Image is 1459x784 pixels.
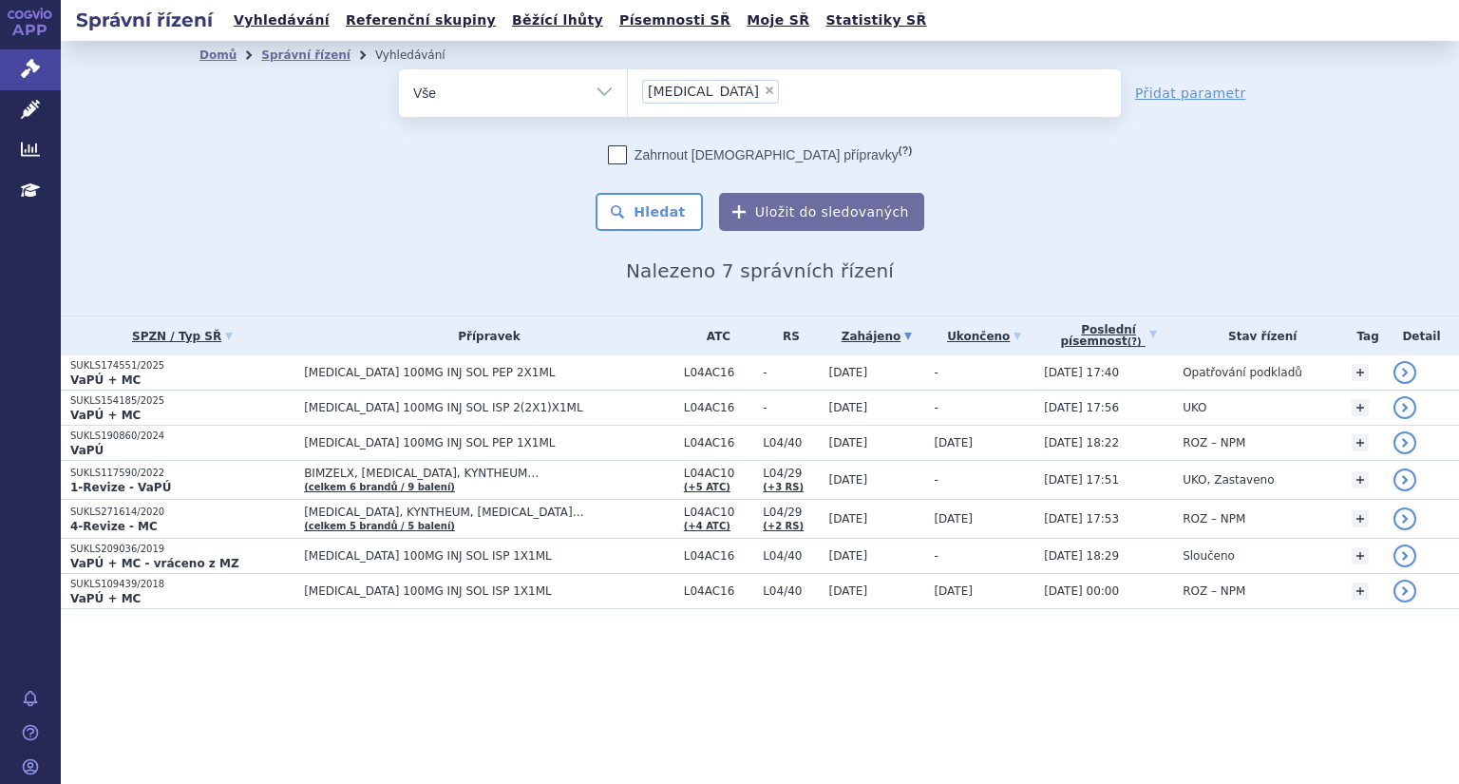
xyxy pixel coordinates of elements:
[763,521,804,531] a: (+2 RS)
[829,473,868,487] span: [DATE]
[763,482,804,492] a: (+3 RS)
[820,8,932,33] a: Statistiky SŘ
[684,506,753,519] span: L04AC10
[763,436,819,449] span: L04/40
[1342,316,1384,355] th: Tag
[1044,584,1119,598] span: [DATE] 00:00
[1173,316,1342,355] th: Stav řízení
[304,467,674,480] span: BIMZELX, [MEDICAL_DATA], KYNTHEUM…
[899,144,912,157] abbr: (?)
[1044,436,1119,449] span: [DATE] 18:22
[1393,468,1416,491] a: detail
[763,467,819,480] span: L04/29
[1044,401,1119,414] span: [DATE] 17:56
[684,482,730,492] a: (+5 ATC)
[684,436,753,449] span: L04AC16
[934,512,973,526] span: [DATE]
[763,506,819,519] span: L04/29
[70,409,141,422] strong: VaPÚ + MC
[304,436,674,449] span: [MEDICAL_DATA] 100MG INJ SOL PEP 1X1ML
[684,366,753,379] span: L04AC16
[1183,366,1302,379] span: Opatřování podkladů
[763,584,819,598] span: L04/40
[228,8,335,33] a: Vyhledávání
[829,584,868,598] span: [DATE]
[304,584,674,598] span: [MEDICAL_DATA] 100MG INJ SOL ISP 1X1ML
[70,520,158,533] strong: 4-Revize - MC
[829,366,868,379] span: [DATE]
[829,323,925,350] a: Zahájeno
[261,48,351,62] a: Správní řízení
[763,549,819,563] span: L04/40
[304,401,674,414] span: [MEDICAL_DATA] 100MG INJ SOL ISP 2(2X1)X1ML
[1183,436,1245,449] span: ROZ – NPM
[506,8,609,33] a: Běžící lhůty
[934,323,1034,350] a: Ukončeno
[1352,583,1369,600] a: +
[1393,580,1416,602] a: detail
[1352,471,1369,488] a: +
[934,436,973,449] span: [DATE]
[70,481,171,494] strong: 1-Revize - VaPÚ
[1135,84,1246,103] a: Přidat parametr
[70,359,294,373] p: SUKLS174551/2025
[596,193,703,231] button: Hledat
[1183,401,1206,414] span: UKO
[304,506,674,519] span: [MEDICAL_DATA], KYNTHEUM, [MEDICAL_DATA]…
[785,79,795,103] input: [MEDICAL_DATA]
[70,506,294,519] p: SUKLS271614/2020
[1393,507,1416,530] a: detail
[1393,396,1416,419] a: detail
[70,430,294,443] p: SUKLS190860/2024
[1127,336,1142,348] abbr: (?)
[70,557,239,570] strong: VaPÚ + MC - vráceno z MZ
[1352,364,1369,381] a: +
[1044,512,1119,526] span: [DATE] 17:53
[614,8,736,33] a: Písemnosti SŘ
[741,8,815,33] a: Moje SŘ
[375,41,470,69] li: Vyhledávání
[70,394,294,408] p: SUKLS154185/2025
[829,436,868,449] span: [DATE]
[1393,361,1416,384] a: detail
[1393,431,1416,454] a: detail
[1384,316,1459,355] th: Detail
[648,85,759,98] span: [MEDICAL_DATA]
[719,193,924,231] button: Uložit do sledovaných
[199,48,237,62] a: Domů
[1183,473,1274,487] span: UKO, Zastaveno
[1352,547,1369,564] a: +
[1352,510,1369,527] a: +
[934,366,938,379] span: -
[684,521,730,531] a: (+4 ATC)
[934,401,938,414] span: -
[304,482,455,492] a: (celkem 6 brandů / 9 balení)
[70,543,294,556] p: SUKLS209036/2019
[70,592,141,605] strong: VaPÚ + MC
[1352,399,1369,416] a: +
[829,512,868,526] span: [DATE]
[70,373,141,387] strong: VaPÚ + MC
[829,401,868,414] span: [DATE]
[684,401,753,414] span: L04AC16
[1393,545,1416,567] a: detail
[626,259,894,282] span: Nalezeno 7 správních řízení
[684,549,753,563] span: L04AC16
[70,323,294,350] a: SPZN / Typ SŘ
[684,584,753,598] span: L04AC16
[1352,434,1369,451] a: +
[70,578,294,591] p: SUKLS109439/2018
[753,316,819,355] th: RS
[70,467,294,480] p: SUKLS117590/2022
[304,549,674,563] span: [MEDICAL_DATA] 100MG INJ SOL ISP 1X1ML
[1183,549,1235,563] span: Sloučeno
[934,584,973,598] span: [DATE]
[70,444,104,457] strong: VaPÚ
[934,473,938,487] span: -
[304,366,674,379] span: [MEDICAL_DATA] 100MG INJ SOL PEP 2X1ML
[1044,366,1119,379] span: [DATE] 17:40
[1044,316,1173,355] a: Poslednípísemnost(?)
[294,316,674,355] th: Přípravek
[1183,512,1245,526] span: ROZ – NPM
[1044,473,1119,487] span: [DATE] 17:51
